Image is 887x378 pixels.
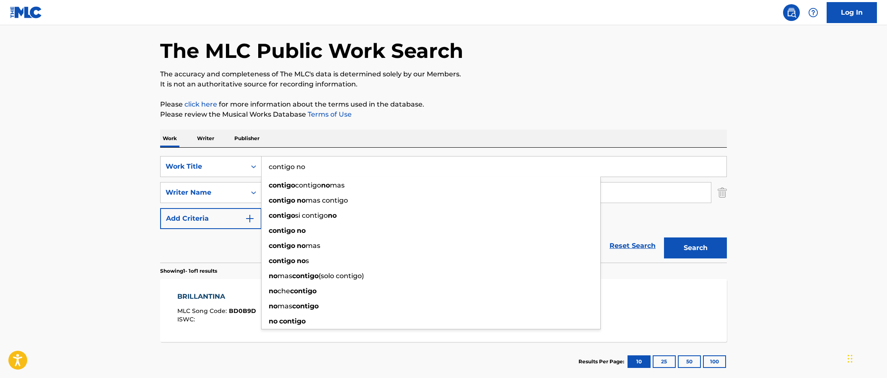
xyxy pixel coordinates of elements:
[628,355,651,368] button: 10
[292,302,319,310] strong: contigo
[245,214,255,224] img: 9d2ae6d4665cec9f34b9.svg
[160,156,727,263] form: Search Form
[786,8,796,18] img: search
[177,315,197,323] span: ISWC :
[269,302,278,310] strong: no
[269,181,295,189] strong: contigo
[292,272,319,280] strong: contigo
[279,317,306,325] strong: contigo
[306,242,320,250] span: mas
[229,307,256,315] span: BD0B9D
[177,307,229,315] span: MLC Song Code :
[160,79,727,89] p: It is not an authoritative source for recording information.
[269,272,278,280] strong: no
[578,358,626,365] p: Results Per Page:
[827,2,877,23] a: Log In
[160,109,727,120] p: Please review the Musical Works Database
[177,292,256,302] div: BRILLANTINA
[297,196,306,204] strong: no
[678,355,701,368] button: 50
[306,196,348,204] span: mas contigo
[295,211,328,219] span: si contigo
[290,287,316,295] strong: contigo
[306,257,309,265] span: s
[805,4,822,21] div: Help
[297,257,306,265] strong: no
[269,227,295,235] strong: contigo
[278,287,290,295] span: che
[664,237,727,258] button: Search
[703,355,726,368] button: 100
[269,242,295,250] strong: contigo
[232,130,262,147] p: Publisher
[160,38,463,63] h1: The MLC Public Work Search
[160,99,727,109] p: Please for more information about the terms used in the database.
[718,182,727,203] img: Delete Criterion
[306,110,352,118] a: Terms of Use
[295,181,321,189] span: contigo
[166,162,241,172] div: Work Title
[160,208,262,229] button: Add Criteria
[166,188,241,198] div: Writer Name
[269,317,278,325] strong: no
[297,242,306,250] strong: no
[278,302,292,310] span: mas
[848,346,853,371] div: Drag
[160,279,727,342] a: BRILLANTINAMLC Song Code:BD0B9DISWC:Writers (4)WORLDWIDE RECORDS, [PERSON_NAME], [PERSON_NAME], [...
[195,130,217,147] p: Writer
[605,237,660,255] a: Reset Search
[653,355,676,368] button: 25
[160,69,727,79] p: The accuracy and completeness of The MLC's data is determined solely by our Members.
[783,4,800,21] a: Public Search
[10,6,42,18] img: MLC Logo
[321,181,330,189] strong: no
[160,267,217,275] p: Showing 1 - 1 of 1 results
[845,338,887,378] iframe: Chat Widget
[160,130,179,147] p: Work
[328,211,337,219] strong: no
[269,211,295,219] strong: contigo
[269,196,295,204] strong: contigo
[319,272,364,280] span: (solo contigo)
[297,227,306,235] strong: no
[269,287,278,295] strong: no
[269,257,295,265] strong: contigo
[330,181,345,189] span: mas
[278,272,292,280] span: mas
[808,8,818,18] img: help
[184,100,217,108] a: click here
